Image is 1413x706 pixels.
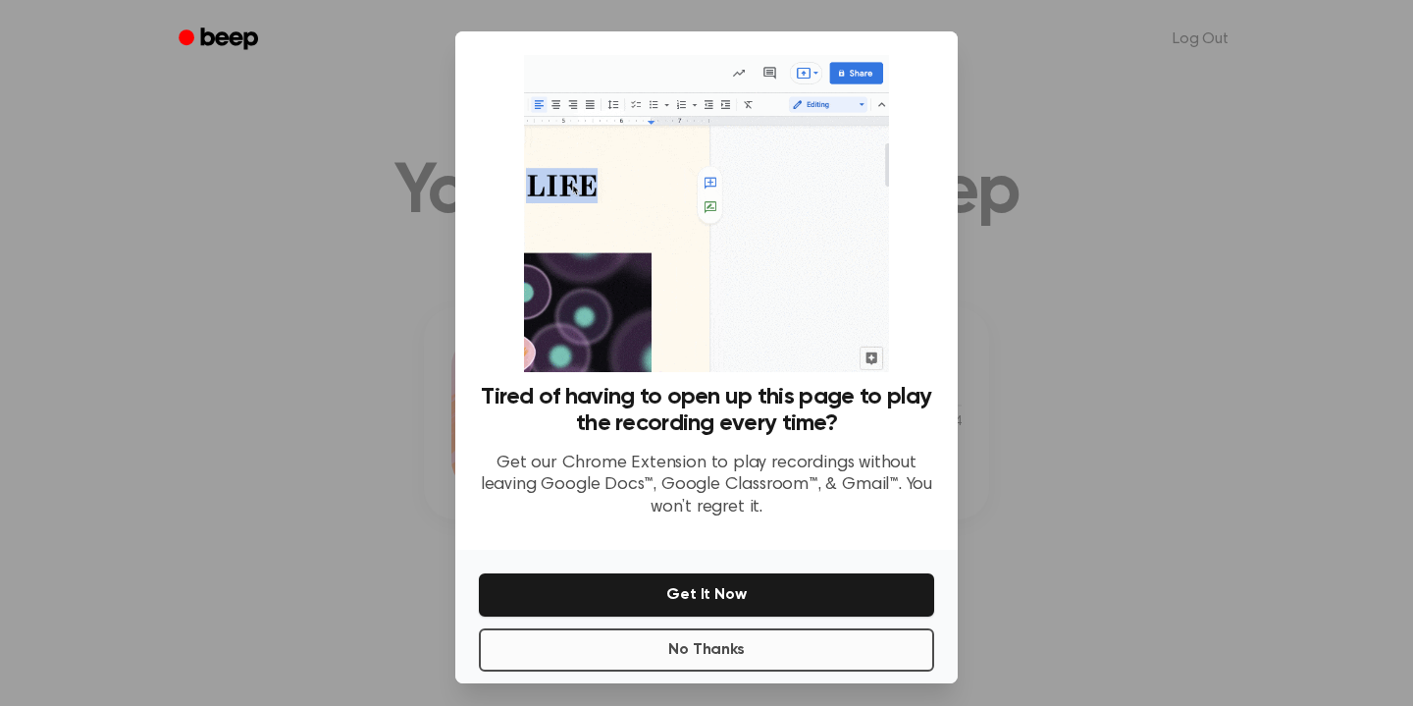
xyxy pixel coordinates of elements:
[479,573,934,617] button: Get It Now
[1153,16,1248,63] a: Log Out
[479,384,934,437] h3: Tired of having to open up this page to play the recording every time?
[524,55,888,372] img: Beep extension in action
[165,21,276,59] a: Beep
[479,453,934,519] p: Get our Chrome Extension to play recordings without leaving Google Docs™, Google Classroom™, & Gm...
[479,628,934,672] button: No Thanks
